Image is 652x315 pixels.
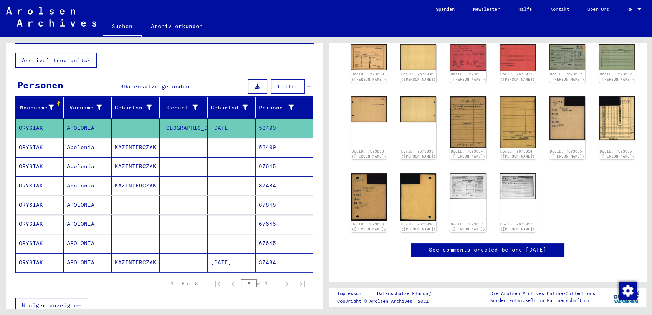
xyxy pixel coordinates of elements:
div: Prisoner # [259,104,294,112]
a: Impressum [337,290,367,298]
img: Zustimmung ändern [619,282,637,300]
div: Prisoner # [259,101,303,114]
img: 001.jpg [549,96,585,140]
mat-cell: 53409 [256,138,313,157]
span: Filter [278,83,298,90]
img: Arolsen_neg.svg [6,7,96,27]
a: DocID: 7673031 ([PERSON_NAME]) [500,72,535,81]
mat-cell: Apolonia [64,176,112,195]
img: 002.jpg [500,173,536,199]
mat-cell: ORYSIAK [16,138,64,157]
mat-cell: KAZIMIERCZAK [112,138,160,157]
img: 001.jpg [450,173,486,199]
img: 002.jpg [599,44,635,70]
mat-header-cell: Nachname [16,97,64,118]
a: DocID: 7673033 ([PERSON_NAME]) [352,149,386,159]
div: Geburt‏ [163,101,207,114]
mat-cell: ORYSIAK [16,215,64,234]
mat-cell: Apolonia [64,157,112,176]
mat-header-cell: Geburt‏ [160,97,208,118]
a: DocID: 7673030 ([PERSON_NAME]) [352,72,386,81]
div: Nachname [19,104,54,112]
button: Filter [271,79,305,94]
img: 001.jpg [351,44,387,70]
div: | [337,290,440,298]
mat-header-cell: Geburtsname [112,97,160,118]
div: Geburtsname [115,101,161,114]
a: Archiv erkunden [142,17,212,35]
a: DocID: 7673037 ([PERSON_NAME]) [451,222,485,232]
mat-cell: KAZIMIERCZAK [112,176,160,195]
div: Nachname [19,101,63,114]
span: 8 [120,83,124,90]
a: DocID: 7673030 ([PERSON_NAME]) [401,72,436,81]
img: yv_logo.png [612,287,641,307]
mat-cell: KAZIMIERCZAK [112,253,160,272]
mat-cell: 53409 [256,119,313,138]
mat-cell: APOLONIA [64,119,112,138]
button: First page [210,276,225,291]
mat-cell: [DATE] [208,119,256,138]
mat-cell: ORYSIAK [16,196,64,214]
mat-cell: [GEOGRAPHIC_DATA] [160,119,208,138]
mat-cell: APOLONIA [64,253,112,272]
img: 001.jpg [351,173,387,220]
mat-cell: ORYSIAK [16,119,64,138]
p: Die Arolsen Archives Online-Collections [490,290,595,297]
mat-header-cell: Prisoner # [256,97,313,118]
a: See comments created before [DATE] [429,246,546,254]
button: Last page [295,276,310,291]
img: 002.jpg [400,96,436,122]
mat-cell: KAZIMIERCZAK [112,157,160,176]
button: Previous page [225,276,241,291]
a: DocID: 7673034 ([PERSON_NAME]) [451,149,485,159]
img: 001.jpg [351,96,387,122]
div: Geburtsdatum [211,104,248,112]
div: Geburtsname [115,104,152,112]
img: 001.jpg [450,44,486,71]
a: DocID: 7673033 ([PERSON_NAME]) [401,149,436,159]
mat-cell: 67645 [256,234,313,253]
mat-cell: 67645 [256,196,313,214]
mat-cell: ORYSIAK [16,176,64,195]
mat-cell: 67645 [256,157,313,176]
mat-cell: APOLONIA [64,215,112,234]
mat-cell: [DATE] [208,253,256,272]
div: Geburt‏ [163,104,198,112]
div: Vorname [67,101,111,114]
mat-header-cell: Vorname [64,97,112,118]
span: DE [627,7,636,12]
button: Archival tree units [15,53,97,68]
mat-cell: APOLONIA [64,234,112,253]
mat-cell: 37484 [256,253,313,272]
mat-cell: ORYSIAK [16,234,64,253]
img: 002.jpg [599,96,635,140]
img: 001.jpg [450,96,486,148]
button: Weniger anzeigen [15,298,88,313]
mat-cell: ORYSIAK [16,157,64,176]
p: wurden entwickelt in Partnerschaft mit [490,297,595,304]
a: DocID: 7673037 ([PERSON_NAME]) [500,222,535,232]
a: DocID: 7673036 ([PERSON_NAME]) [352,222,386,232]
mat-cell: 37484 [256,176,313,195]
span: Datensätze gefunden [124,83,189,90]
a: DocID: 7673031 ([PERSON_NAME]) [451,72,485,81]
a: DocID: 7673036 ([PERSON_NAME]) [401,222,436,232]
mat-header-cell: Geburtsdatum [208,97,256,118]
div: 1 – 8 of 8 [171,280,198,287]
mat-cell: ORYSIAK [16,253,64,272]
div: of 1 [241,280,279,287]
p: Copyright © Arolsen Archives, 2021 [337,298,440,305]
mat-cell: 67645 [256,215,313,234]
img: 002.jpg [400,44,436,70]
div: Personen [17,78,63,92]
button: Next page [279,276,295,291]
a: DocID: 7673034 ([PERSON_NAME]) [500,149,535,159]
span: Weniger anzeigen [22,302,77,309]
a: DocID: 7673035 ([PERSON_NAME]) [550,149,584,159]
img: 002.jpg [400,173,436,221]
img: 002.jpg [500,44,536,71]
a: DocID: 7673032 ([PERSON_NAME]) [550,72,584,81]
mat-cell: Apolonia [64,138,112,157]
a: Datenschutzerklärung [371,290,440,298]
